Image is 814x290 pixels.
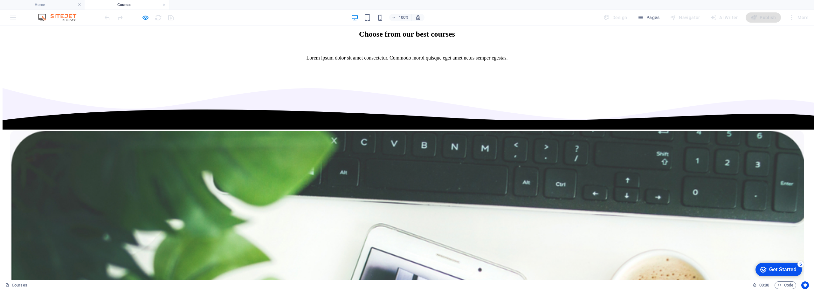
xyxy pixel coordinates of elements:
button: Pages [635,12,662,23]
div: 5 [47,1,53,8]
i: On resize automatically adjust zoom level to fit chosen device. [415,15,421,20]
button: Click here to leave preview mode and continue editing [141,14,149,21]
img: Editor Logo [37,14,84,21]
a: Click to cancel selection. Double-click to open Pages [5,281,27,289]
h4: Courses [85,1,169,8]
span: Code [777,281,793,289]
button: Code [775,281,796,289]
span: : [764,283,765,287]
button: 100% [389,14,412,21]
div: Get Started 5 items remaining, 0% complete [5,3,52,17]
div: Get Started [19,7,46,13]
div: Design (Ctrl+Alt+Y) [601,12,630,23]
button: Usercentrics [801,281,809,289]
h6: 100% [399,14,409,21]
span: Pages [637,14,659,21]
span: 00 00 [759,281,769,289]
h6: Session time [753,281,769,289]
